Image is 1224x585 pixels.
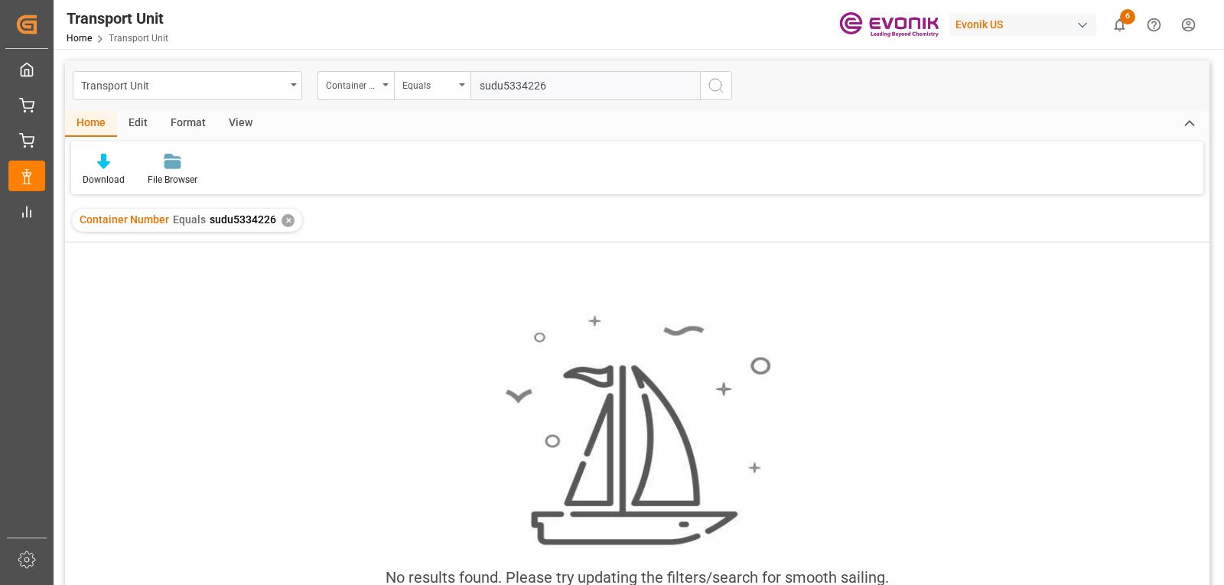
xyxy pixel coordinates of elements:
[700,71,732,100] button: search button
[65,111,117,137] div: Home
[73,71,302,100] button: open menu
[402,75,454,93] div: Equals
[148,173,197,187] div: File Browser
[282,214,295,227] div: ✕
[67,7,168,30] div: Transport Unit
[217,111,264,137] div: View
[470,71,700,100] input: Type to search
[839,11,939,38] img: Evonik-brand-mark-Deep-Purple-RGB.jpeg_1700498283.jpeg
[67,33,92,44] a: Home
[949,14,1096,36] div: Evonik US
[1120,9,1135,24] span: 6
[173,213,206,226] span: Equals
[503,314,771,548] img: smooth_sailing.jpeg
[1102,8,1137,42] button: show 6 new notifications
[81,75,285,94] div: Transport Unit
[159,111,217,137] div: Format
[949,10,1102,39] button: Evonik US
[1137,8,1171,42] button: Help Center
[80,213,169,226] span: Container Number
[117,111,159,137] div: Edit
[317,71,394,100] button: open menu
[210,213,276,226] span: sudu5334226
[326,75,378,93] div: Container Number
[83,173,125,187] div: Download
[394,71,470,100] button: open menu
